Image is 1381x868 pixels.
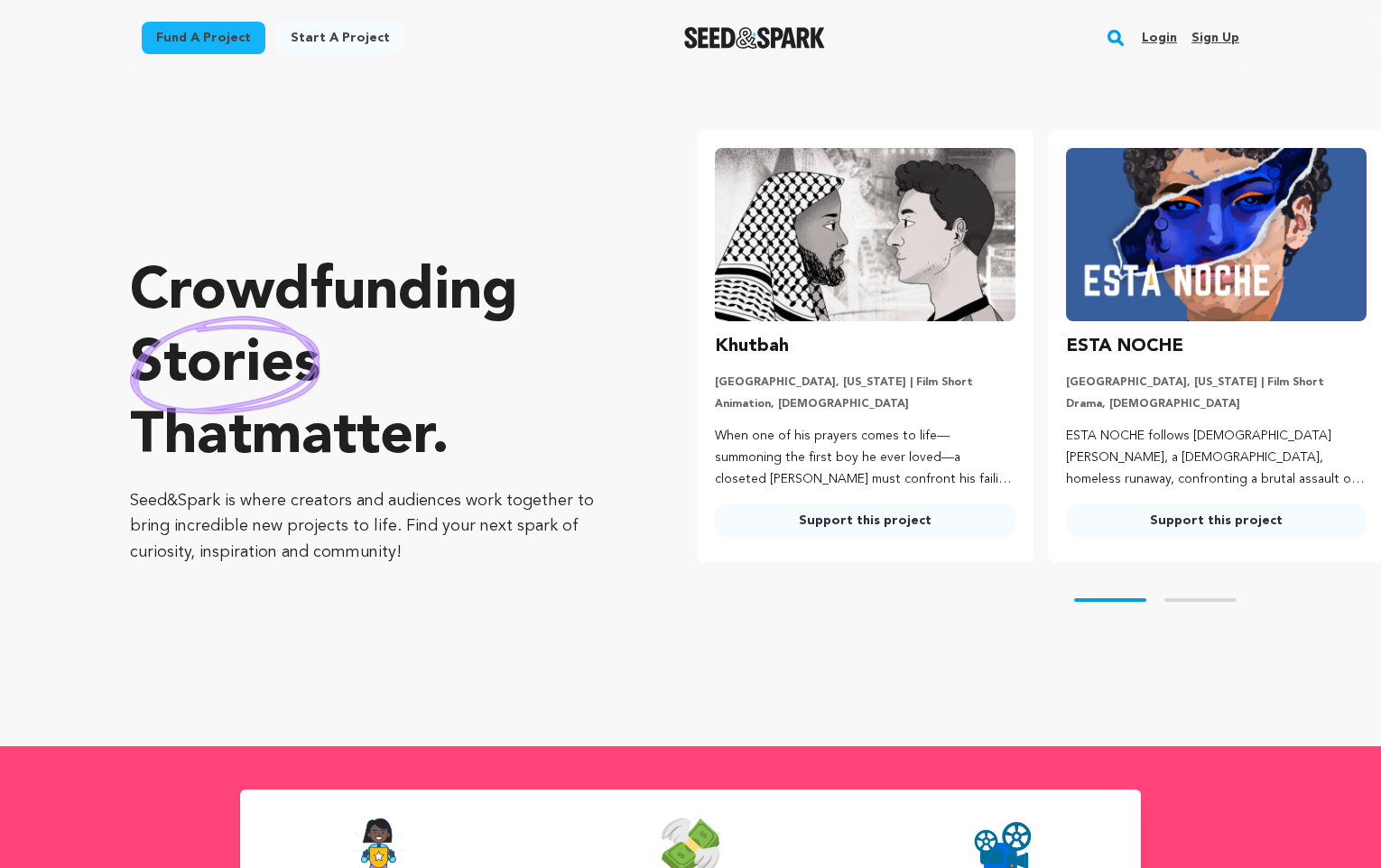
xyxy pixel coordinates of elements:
[684,27,826,49] img: Seed&Spark Logo Dark Mode
[130,316,320,414] img: hand sketched image
[252,409,431,466] span: matter
[715,397,1015,411] p: Animation, [DEMOGRAPHIC_DATA]
[715,148,1015,321] img: Khutbah image
[1066,397,1367,411] p: Drama, [DEMOGRAPHIC_DATA]
[142,22,265,54] a: Fund a project
[1066,332,1183,361] h3: ESTA NOCHE
[715,375,1015,390] p: [GEOGRAPHIC_DATA], [US_STATE] | Film Short
[715,332,789,361] h3: Khutbah
[1142,23,1177,52] a: Login
[1066,148,1367,321] img: ESTA NOCHE image
[684,27,826,49] a: Seed&Spark Homepage
[1066,504,1367,537] a: Support this project
[1066,426,1367,490] p: ESTA NOCHE follows [DEMOGRAPHIC_DATA] [PERSON_NAME], a [DEMOGRAPHIC_DATA], homeless runaway, conf...
[130,488,625,566] p: Seed&Spark is where creators and audiences work together to bring incredible new projects to life...
[715,504,1015,537] a: Support this project
[1066,375,1367,390] p: [GEOGRAPHIC_DATA], [US_STATE] | Film Short
[130,257,625,474] p: Crowdfunding that .
[715,426,1015,490] p: When one of his prayers comes to life—summoning the first boy he ever loved—a closeted [PERSON_NA...
[276,22,404,54] a: Start a project
[1191,23,1239,52] a: Sign up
